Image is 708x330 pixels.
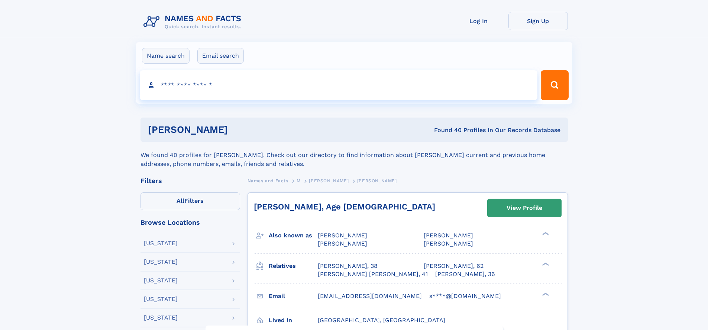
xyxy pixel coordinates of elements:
[140,70,538,100] input: search input
[424,232,473,239] span: [PERSON_NAME]
[297,178,301,183] span: M
[297,176,301,185] a: M
[140,192,240,210] label: Filters
[318,240,367,247] span: [PERSON_NAME]
[144,240,178,246] div: [US_STATE]
[144,259,178,265] div: [US_STATE]
[144,296,178,302] div: [US_STATE]
[507,199,542,217] div: View Profile
[357,178,397,183] span: [PERSON_NAME]
[488,199,561,217] a: View Profile
[177,197,184,204] span: All
[424,262,484,270] a: [PERSON_NAME], 62
[140,142,568,169] div: We found 40 profiles for [PERSON_NAME]. Check out our directory to find information about [PERSON...
[318,292,422,299] span: [EMAIL_ADDRESS][DOMAIN_NAME]
[254,202,435,211] a: [PERSON_NAME], Age [DEMOGRAPHIC_DATA]
[248,176,288,185] a: Names and Facts
[424,240,473,247] span: [PERSON_NAME]
[541,70,568,100] button: Search Button
[269,314,318,327] h3: Lived in
[140,177,240,184] div: Filters
[309,176,349,185] a: [PERSON_NAME]
[449,12,508,30] a: Log In
[318,262,378,270] a: [PERSON_NAME], 38
[197,48,244,64] label: Email search
[540,231,549,236] div: ❯
[140,12,248,32] img: Logo Names and Facts
[269,229,318,242] h3: Also known as
[144,278,178,283] div: [US_STATE]
[269,260,318,272] h3: Relatives
[269,290,318,302] h3: Email
[540,292,549,297] div: ❯
[331,126,560,134] div: Found 40 Profiles In Our Records Database
[508,12,568,30] a: Sign Up
[309,178,349,183] span: [PERSON_NAME]
[148,125,331,134] h1: [PERSON_NAME]
[318,232,367,239] span: [PERSON_NAME]
[140,219,240,226] div: Browse Locations
[318,270,428,278] a: [PERSON_NAME] [PERSON_NAME], 41
[540,262,549,266] div: ❯
[318,317,445,324] span: [GEOGRAPHIC_DATA], [GEOGRAPHIC_DATA]
[435,270,495,278] a: [PERSON_NAME], 36
[144,315,178,321] div: [US_STATE]
[142,48,190,64] label: Name search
